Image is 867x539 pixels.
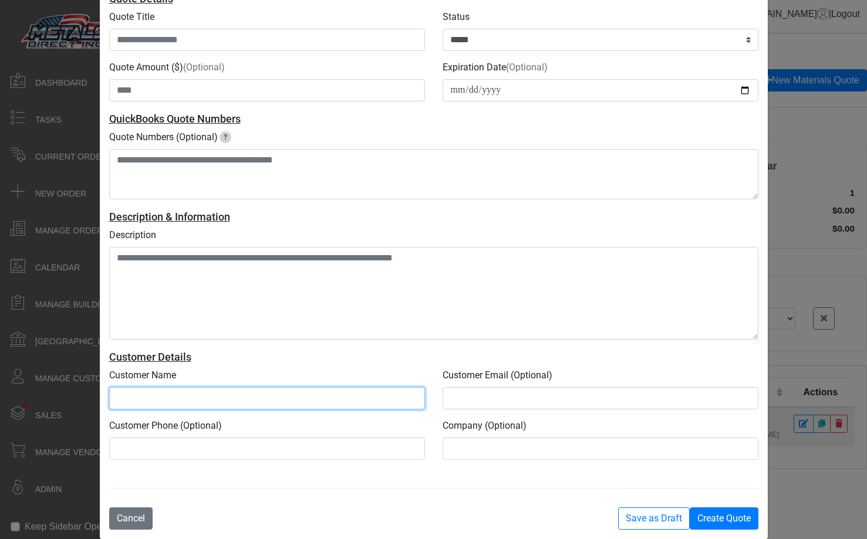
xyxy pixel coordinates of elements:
[443,60,548,74] label: Expiration Date
[109,60,225,74] label: Quote Amount ($)
[443,10,470,24] label: Status
[109,507,153,530] button: Cancel
[109,10,154,24] label: Quote Title
[109,419,222,433] label: Customer Phone (Optional)
[443,368,552,382] label: Customer Email (Optional)
[183,62,225,73] span: (Optional)
[618,507,690,530] button: Save as Draft
[109,111,758,127] div: QuickBooks Quote Numbers
[109,130,218,144] label: Quote Numbers (Optional)
[690,507,758,530] button: Create Quote
[109,209,758,225] div: Description & Information
[109,368,176,382] label: Customer Name
[220,131,231,143] span: Enter QuickBooks quote numbers, one per line
[109,228,156,242] label: Description
[109,349,758,365] div: Customer Details
[506,62,548,73] span: (Optional)
[443,419,527,433] label: Company (Optional)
